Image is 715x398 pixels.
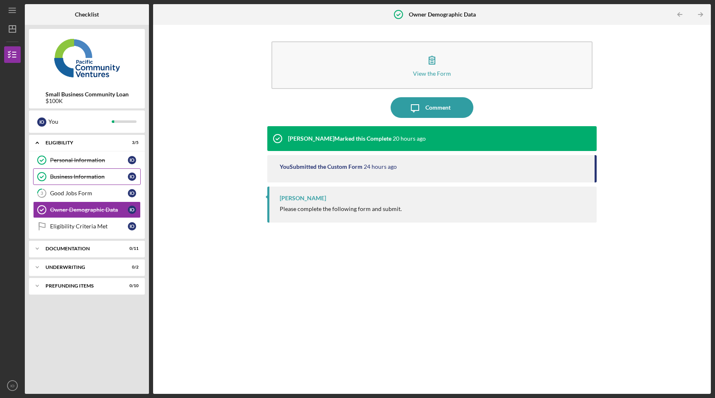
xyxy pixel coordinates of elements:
div: I O [128,222,136,230]
time: 2025-08-26 20:39 [364,163,397,170]
div: View the Form [413,70,451,77]
a: Personal InformationIO [33,152,141,168]
b: Checklist [75,11,99,18]
div: Prefunding Items [46,283,118,288]
div: Comment [425,97,451,118]
a: 3Good Jobs FormIO [33,185,141,201]
div: Business Information [50,173,128,180]
div: [PERSON_NAME] [280,195,326,201]
div: 0 / 10 [124,283,139,288]
tspan: 3 [41,191,43,196]
div: 3 / 5 [124,140,139,145]
div: 0 / 2 [124,265,139,270]
b: Owner Demographic Data [409,11,476,18]
div: 0 / 11 [124,246,139,251]
div: You Submitted the Custom Form [280,163,362,170]
div: You [48,115,112,129]
a: Eligibility Criteria MetIO [33,218,141,235]
div: I O [128,206,136,214]
div: $100K [46,98,129,104]
button: IO [4,377,21,394]
a: Owner Demographic DataIO [33,201,141,218]
text: IO [10,384,14,388]
div: Please complete the following form and submit. [280,206,402,212]
div: [PERSON_NAME] Marked this Complete [288,135,391,142]
button: View the Form [271,41,593,89]
a: Business InformationIO [33,168,141,185]
div: Documentation [46,246,118,251]
b: Small Business Community Loan [46,91,129,98]
div: Owner Demographic Data [50,206,128,213]
div: I O [128,156,136,164]
time: 2025-08-27 00:09 [393,135,426,142]
div: Underwriting [46,265,118,270]
div: Eligibility [46,140,118,145]
div: Personal Information [50,157,128,163]
div: I O [128,189,136,197]
div: Good Jobs Form [50,190,128,197]
button: Comment [391,97,473,118]
img: Product logo [29,33,145,83]
div: I O [128,173,136,181]
div: Eligibility Criteria Met [50,223,128,230]
div: I O [37,117,46,127]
